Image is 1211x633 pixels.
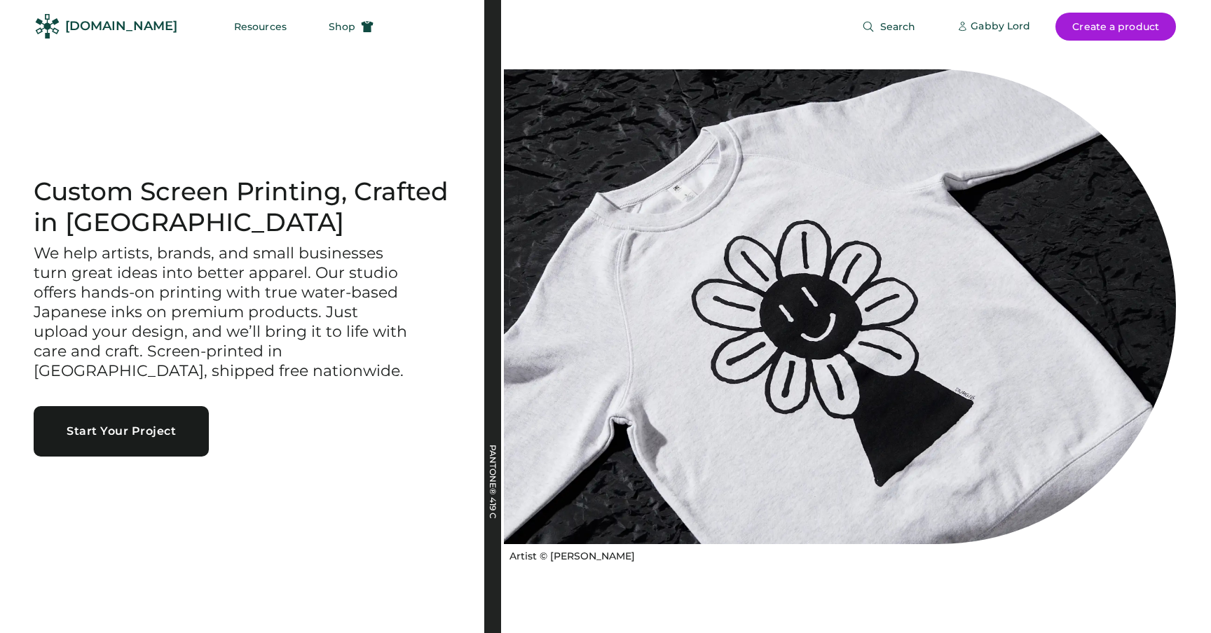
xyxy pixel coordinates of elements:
[217,13,303,41] button: Resources
[1055,13,1176,41] button: Create a product
[845,13,933,41] button: Search
[509,550,635,564] div: Artist © [PERSON_NAME]
[34,406,209,457] button: Start Your Project
[65,18,177,35] div: [DOMAIN_NAME]
[504,544,635,564] a: Artist © [PERSON_NAME]
[34,244,412,381] h3: We help artists, brands, and small businesses turn great ideas into better apparel. Our studio of...
[971,20,1030,34] div: Gabby Lord
[329,22,355,32] span: Shop
[35,14,60,39] img: Rendered Logo - Screens
[312,13,390,41] button: Shop
[34,176,451,238] h1: Custom Screen Printing, Crafted in [GEOGRAPHIC_DATA]
[880,22,916,32] span: Search
[488,445,497,585] div: PANTONE® 419 C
